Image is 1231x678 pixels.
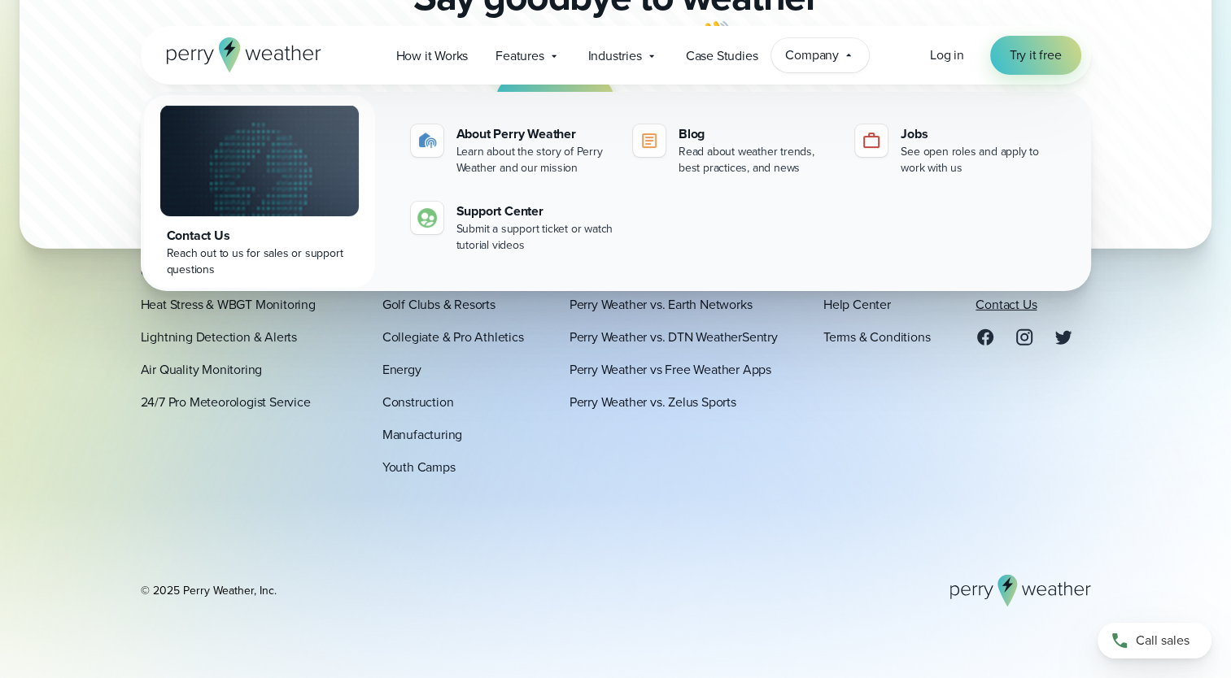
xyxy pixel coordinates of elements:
[785,46,839,65] span: Company
[849,118,1064,183] a: Jobs See open roles and apply to work with us
[382,327,524,346] a: Collegiate & Pro Athletics
[930,46,964,65] a: Log in
[382,39,482,72] a: How it Works
[901,144,1058,176] div: See open roles and apply to work with us
[930,46,964,64] span: Log in
[1098,623,1211,658] a: Call sales
[141,359,263,379] a: Air Quality Monitoring
[823,294,891,314] a: Help Center
[990,36,1081,75] a: Try it free
[404,118,620,183] a: About Perry Weather Learn about the story of Perry Weather and our mission
[640,131,659,150] img: blog-icon.svg
[976,294,1037,314] a: Contact Us
[141,582,277,598] div: © 2025 Perry Weather, Inc.
[141,327,297,346] a: Lightning Detection & Alerts
[382,294,495,314] a: Golf Clubs & Resorts
[626,118,842,183] a: Blog Read about weather trends, best practices, and news
[672,39,772,72] a: Case Studies
[141,392,311,411] a: 24/7 Pro Meteorologist Service
[570,359,771,379] a: Perry Weather vs Free Weather Apps
[382,359,421,379] a: Energy
[522,88,574,107] span: Try it free
[823,327,930,346] a: Terms & Conditions
[417,208,437,228] img: contact-icon.svg
[144,95,375,288] a: Contact Us Reach out to us for sales or support questions
[417,131,437,150] img: about-icon.svg
[495,46,543,66] span: Features
[679,124,836,144] div: Blog
[382,392,454,411] a: Construction
[456,221,613,254] div: Submit a support ticket or watch tutorial videos
[141,262,337,281] a: On-Site Weather Monitoring Station
[382,424,462,444] a: Manufacturing
[686,46,758,66] span: Case Studies
[404,195,620,260] a: Support Center Submit a support ticket or watch tutorial videos
[901,124,1058,144] div: Jobs
[1010,46,1062,65] span: Try it free
[570,294,753,314] a: Perry Weather vs. Earth Networks
[630,88,708,107] span: Get more info
[456,124,613,144] div: About Perry Weather
[862,131,881,150] img: jobs-icon-1.svg
[588,46,642,66] span: Industries
[456,202,613,221] div: Support Center
[141,294,316,314] a: Heat Stress & WBGT Monitoring
[570,392,736,411] a: Perry Weather vs. Zelus Sports
[167,246,352,278] div: Reach out to us for sales or support questions
[1136,631,1190,650] span: Call sales
[382,457,456,476] a: Youth Camps
[396,46,469,66] span: How it Works
[679,144,836,176] div: Read about weather trends, best practices, and news
[456,144,613,176] div: Learn about the story of Perry Weather and our mission
[570,327,778,346] a: Perry Weather vs. DTN WeatherSentry
[167,226,352,246] div: Contact Us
